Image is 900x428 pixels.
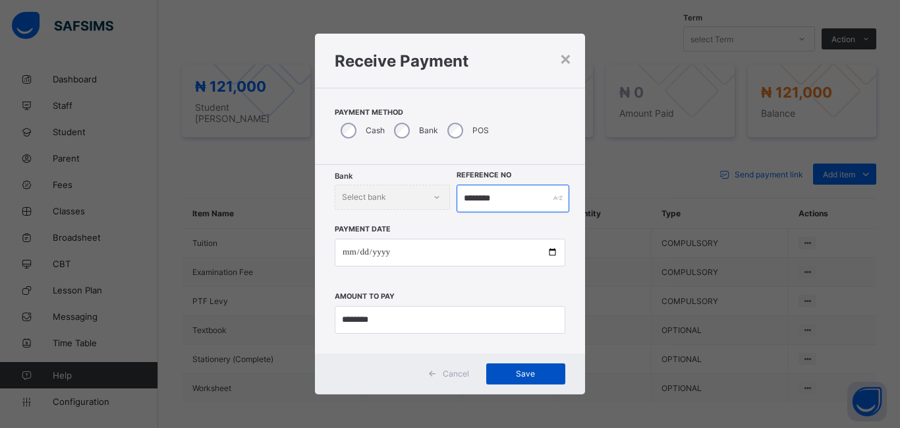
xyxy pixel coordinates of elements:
[496,369,555,379] span: Save
[443,369,469,379] span: Cancel
[335,51,565,71] h1: Receive Payment
[559,47,572,69] div: ×
[335,171,352,181] span: Bank
[335,108,565,117] span: Payment Method
[335,292,395,301] label: Amount to pay
[335,225,391,233] label: Payment Date
[366,125,385,135] label: Cash
[419,125,438,135] label: Bank
[472,125,489,135] label: POS
[457,171,511,179] label: Reference No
